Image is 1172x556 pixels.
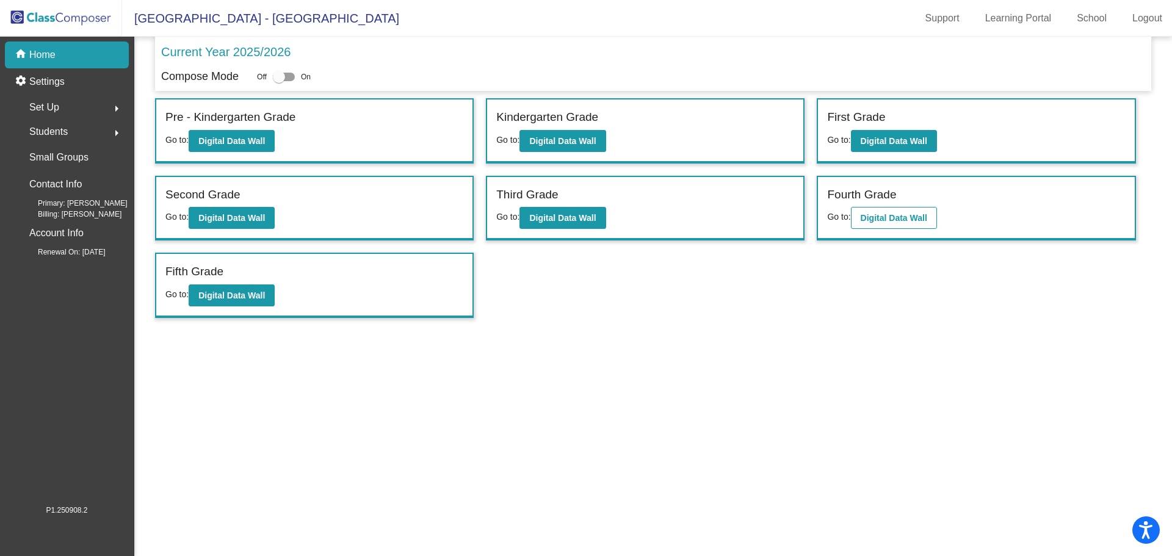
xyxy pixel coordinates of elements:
a: School [1067,9,1116,28]
button: Digital Data Wall [519,130,606,152]
a: Support [916,9,969,28]
p: Contact Info [29,176,82,193]
b: Digital Data Wall [529,213,596,223]
span: Billing: [PERSON_NAME] [18,209,121,220]
mat-icon: home [15,48,29,62]
p: Home [29,48,56,62]
p: Compose Mode [161,68,239,85]
mat-icon: settings [15,74,29,89]
p: Account Info [29,225,84,242]
label: Fifth Grade [165,263,223,281]
label: Fourth Grade [827,186,896,204]
span: Go to: [827,212,850,222]
label: Second Grade [165,186,241,204]
button: Digital Data Wall [851,207,937,229]
label: Kindergarten Grade [496,109,598,126]
a: Learning Portal [975,9,1062,28]
span: Go to: [165,135,189,145]
button: Digital Data Wall [189,284,275,306]
b: Digital Data Wall [198,291,265,300]
b: Digital Data Wall [198,213,265,223]
b: Digital Data Wall [861,136,927,146]
mat-icon: arrow_right [109,126,124,140]
b: Digital Data Wall [529,136,596,146]
a: Logout [1123,9,1172,28]
span: Go to: [165,289,189,299]
span: [GEOGRAPHIC_DATA] - [GEOGRAPHIC_DATA] [122,9,399,28]
span: Go to: [827,135,850,145]
label: Pre - Kindergarten Grade [165,109,295,126]
p: Small Groups [29,149,89,166]
b: Digital Data Wall [861,213,927,223]
p: Current Year 2025/2026 [161,43,291,61]
span: Go to: [496,212,519,222]
button: Digital Data Wall [189,130,275,152]
p: Settings [29,74,65,89]
button: Digital Data Wall [851,130,937,152]
mat-icon: arrow_right [109,101,124,116]
span: Primary: [PERSON_NAME] [18,198,128,209]
span: Go to: [496,135,519,145]
span: Renewal On: [DATE] [18,247,105,258]
span: On [301,71,311,82]
button: Digital Data Wall [519,207,606,229]
b: Digital Data Wall [198,136,265,146]
label: First Grade [827,109,885,126]
span: Set Up [29,99,59,116]
span: Go to: [165,212,189,222]
button: Digital Data Wall [189,207,275,229]
label: Third Grade [496,186,558,204]
span: Students [29,123,68,140]
span: Off [257,71,267,82]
